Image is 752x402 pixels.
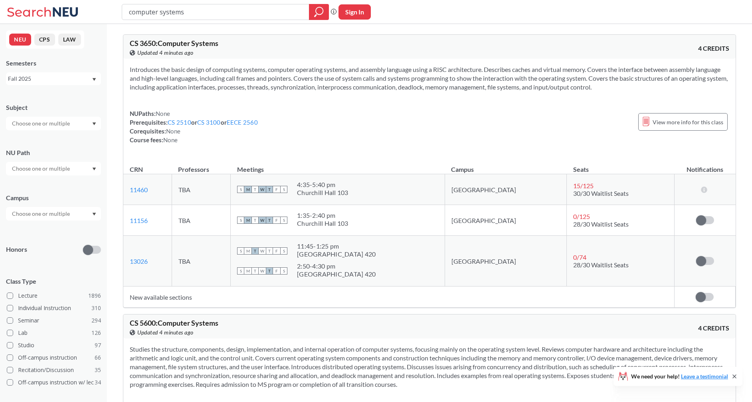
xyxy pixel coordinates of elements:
span: S [237,267,244,275]
span: W [259,217,266,224]
th: Professors [172,157,230,174]
th: Meetings [231,157,445,174]
span: CS 3650 : Computer Systems [130,39,218,48]
svg: Dropdown arrow [92,78,96,81]
td: [GEOGRAPHIC_DATA] [445,205,566,236]
span: T [266,186,273,193]
button: LAW [58,34,81,46]
input: Choose one or multiple [8,164,75,173]
span: Class Type [6,277,101,286]
span: Updated 4 minutes ago [137,328,194,337]
label: Lab [7,328,101,338]
span: 28/30 Waitlist Seats [573,261,629,269]
span: M [244,267,251,275]
span: F [273,247,280,255]
td: [GEOGRAPHIC_DATA] [445,236,566,287]
span: 28/30 Waitlist Seats [573,220,629,228]
span: 66 [95,353,101,362]
a: EECE 2560 [227,119,258,126]
td: TBA [172,236,230,287]
input: Class, professor, course number, "phrase" [128,5,303,19]
button: NEU [9,34,31,46]
span: F [273,186,280,193]
span: M [244,247,251,255]
a: CS 3100 [197,119,221,126]
span: View more info for this class [653,117,723,127]
span: W [259,267,266,275]
label: Off-campus instruction [7,352,101,363]
div: [GEOGRAPHIC_DATA] 420 [297,250,376,258]
span: 294 [91,316,101,325]
a: 11460 [130,186,148,193]
div: Dropdown arrow [6,117,101,130]
div: Fall 2025 [8,74,91,83]
span: S [280,267,287,275]
label: Studio [7,340,101,350]
a: CS 2510 [168,119,191,126]
span: None [163,136,178,143]
span: 126 [91,328,101,337]
span: 30/30 Waitlist Seats [573,189,629,197]
span: S [280,217,287,224]
span: We need your help! [631,374,728,379]
p: Honors [6,245,27,254]
span: 0 / 125 [573,213,590,220]
div: 2:50 - 4:30 pm [297,262,376,270]
span: T [266,247,273,255]
div: Subject [6,103,101,112]
span: S [237,247,244,255]
label: Seminar [7,315,101,326]
span: 4 CREDITS [698,44,729,53]
div: magnifying glass [309,4,329,20]
div: CRN [130,165,143,174]
div: Dropdown arrow [6,207,101,221]
div: Campus [6,193,101,202]
span: 0 / 74 [573,253,586,261]
label: Lecture [7,291,101,301]
span: W [259,186,266,193]
div: Semesters [6,59,101,68]
svg: Dropdown arrow [92,167,96,171]
th: Notifications [674,157,735,174]
div: Churchill Hall 103 [297,219,348,227]
span: 15 / 125 [573,182,594,189]
div: Churchill Hall 103 [297,189,348,197]
a: 13026 [130,257,148,265]
label: Off-campus instruction w/ lec [7,377,101,388]
span: T [266,217,273,224]
span: M [244,217,251,224]
span: S [237,217,244,224]
td: New available sections [123,287,674,308]
a: Leave a testimonial [681,373,728,380]
span: 310 [91,304,101,312]
input: Choose one or multiple [8,209,75,219]
span: S [280,247,287,255]
svg: magnifying glass [314,6,324,18]
span: F [273,267,280,275]
span: Updated 4 minutes ago [137,48,194,57]
span: 1896 [88,291,101,300]
span: None [156,110,170,117]
div: NU Path [6,148,101,157]
label: Recitation/Discussion [7,365,101,375]
span: S [237,186,244,193]
div: NUPaths: Prerequisites: or or Corequisites: Course fees: [130,109,258,144]
span: T [251,247,259,255]
div: 1:35 - 2:40 pm [297,211,348,219]
span: M [244,186,251,193]
td: [GEOGRAPHIC_DATA] [445,174,566,205]
div: Dropdown arrow [6,162,101,175]
span: S [280,186,287,193]
span: 34 [95,378,101,387]
span: T [266,267,273,275]
section: Introduces the basic design of computing systems, computer operating systems, and assembly langua... [130,65,729,92]
input: Choose one or multiple [8,119,75,128]
th: Seats [567,157,674,174]
span: 97 [95,341,101,350]
span: T [251,217,259,224]
span: F [273,217,280,224]
span: T [251,186,259,193]
span: None [166,127,180,135]
svg: Dropdown arrow [92,122,96,125]
section: Studies the structure, components, design, implementation, and internal operation of computer sys... [130,345,729,389]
